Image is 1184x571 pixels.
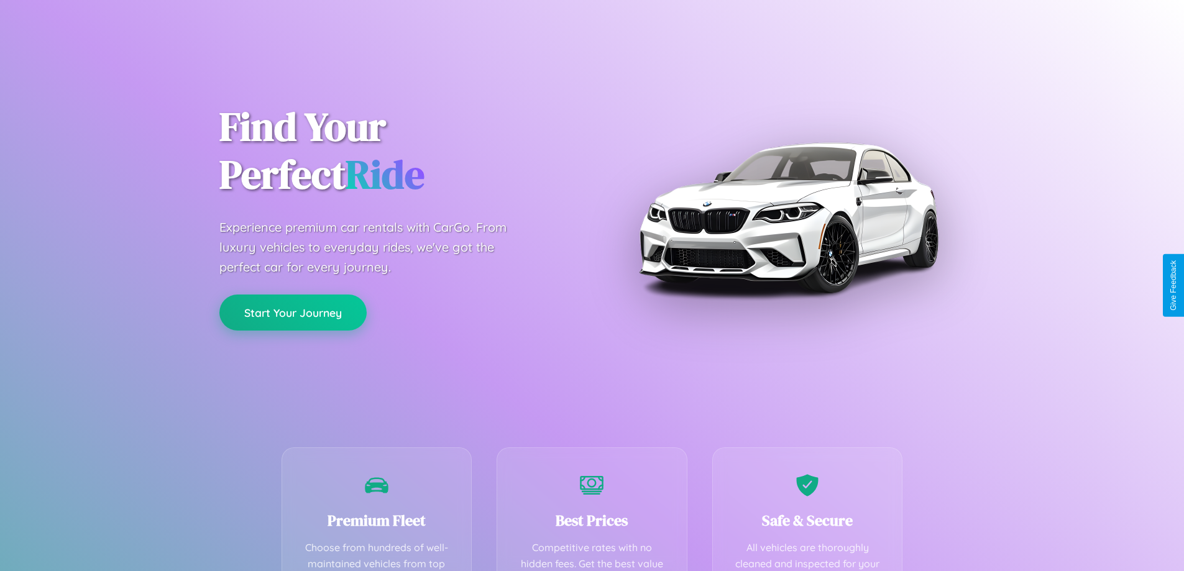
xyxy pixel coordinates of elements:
h1: Find Your Perfect [219,103,574,199]
button: Start Your Journey [219,295,367,331]
img: Premium BMW car rental vehicle [633,62,943,373]
p: Experience premium car rentals with CarGo. From luxury vehicles to everyday rides, we've got the ... [219,217,530,277]
h3: Premium Fleet [301,510,453,531]
h3: Best Prices [516,510,668,531]
h3: Safe & Secure [732,510,884,531]
span: Ride [346,147,424,201]
div: Give Feedback [1169,260,1178,311]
